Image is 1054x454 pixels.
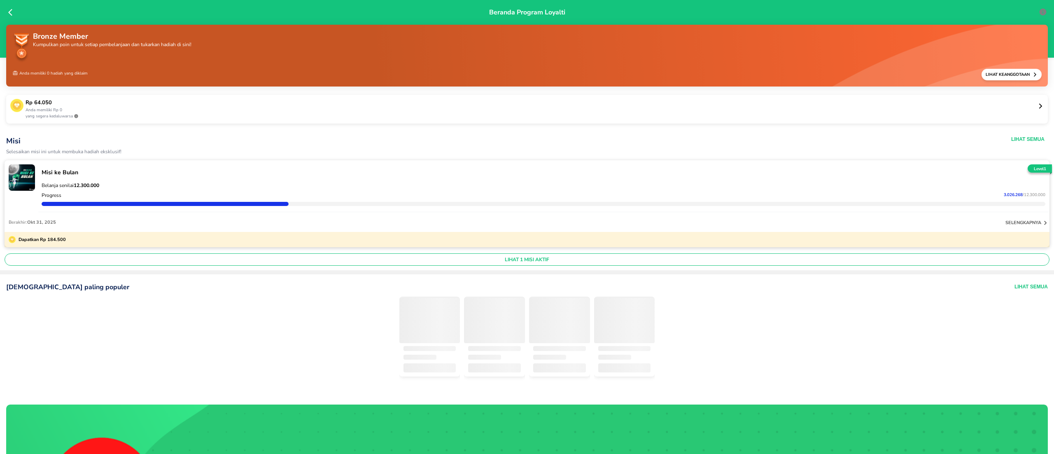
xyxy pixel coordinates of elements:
[598,346,651,351] span: ‌
[33,31,191,42] p: Bronze Member
[1005,220,1041,226] p: selengkapnya
[986,72,1033,77] p: Lihat Keanggotaan
[12,69,88,80] p: Anda memiliki 0 hadiah yang diklaim
[464,298,525,343] span: ‌
[6,149,784,154] p: Selesaikan misi ini untuk membuka hadiah eksklusif!
[1014,283,1048,292] button: Lihat Semua
[26,113,1038,119] p: yang segera kedaluwarsa
[403,363,456,372] span: ‌
[9,164,35,191] img: mission-21174
[74,182,99,189] strong: 12.300.000
[42,168,1045,176] p: Misi ke Bulan
[26,107,1038,113] p: Anda memiliki Rp 0
[598,363,651,372] span: ‌
[16,236,66,243] p: Dapatkan Rp 184.500
[42,182,99,189] span: Belanja senilai
[533,346,586,351] span: ‌
[403,346,456,351] span: ‌
[6,136,784,146] p: Misi
[1011,136,1045,143] button: Lihat Semua
[594,298,655,343] span: ‌
[598,355,631,360] span: ‌
[468,346,521,351] span: ‌
[1023,192,1045,198] span: / 12.300.000
[8,256,1046,263] span: LIHAT 1 MISI AKTIF
[1005,219,1049,227] button: selengkapnya
[42,192,61,199] p: Progress
[533,355,566,360] span: ‌
[403,355,436,360] span: ‌
[26,99,1038,107] p: Rp 64.050
[27,219,56,225] span: Okt 31, 2025
[6,283,129,292] p: [DEMOGRAPHIC_DATA] paling populer
[529,298,590,343] span: ‌
[33,42,191,47] p: Kumpulkan poin untuk setiap pembelanjaan dan tukarkan hadiah di sini!
[399,298,460,343] span: ‌
[1026,166,1054,172] p: Level 1
[9,219,56,225] p: Berakhir:
[533,363,586,372] span: ‌
[468,355,501,360] span: ‌
[489,7,565,51] p: Beranda Program Loyalti
[468,363,521,372] span: ‌
[5,253,1049,266] button: LIHAT 1 MISI AKTIF
[1004,192,1023,198] span: 3.026.268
